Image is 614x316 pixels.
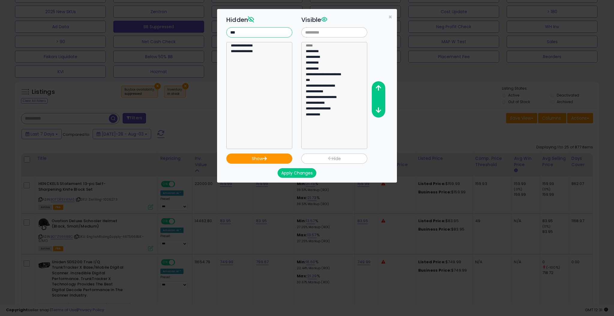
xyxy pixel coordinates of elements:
h3: Hidden [226,15,292,24]
button: Show [226,154,292,164]
h3: Visible [301,15,367,24]
button: Apply Changes [278,168,316,178]
button: Hide [301,154,367,164]
span: × [388,13,392,21]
